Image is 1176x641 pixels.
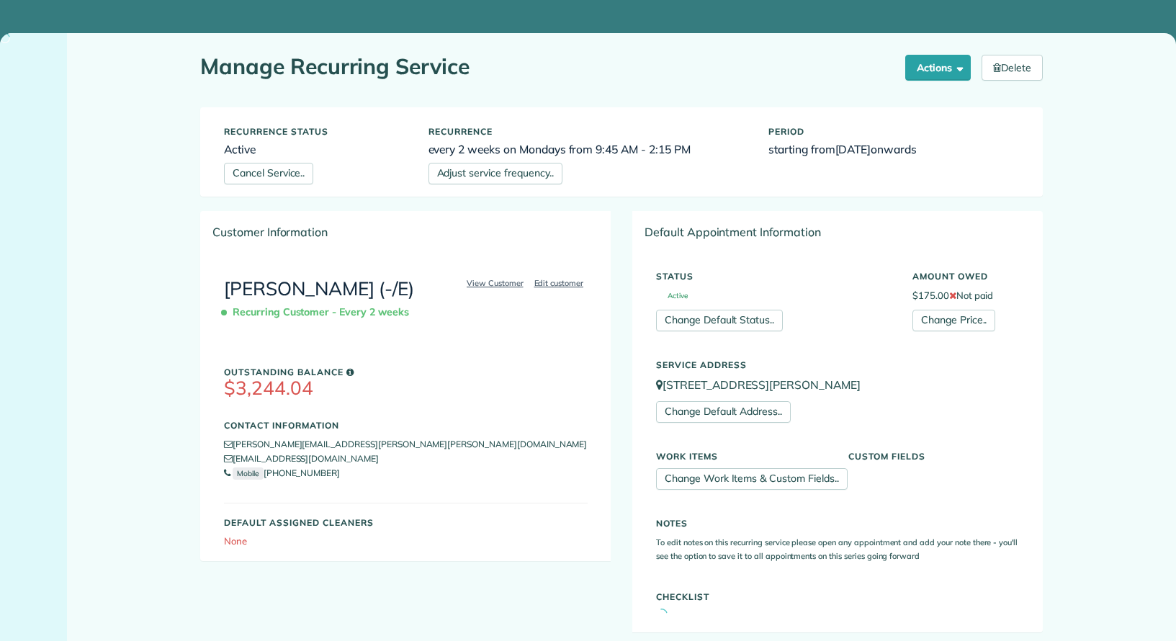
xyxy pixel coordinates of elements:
[224,437,588,452] li: [PERSON_NAME][EMAIL_ADDRESS][PERSON_NAME][PERSON_NAME][DOMAIN_NAME]
[201,212,611,252] div: Customer Information
[462,277,528,290] a: View Customer
[982,55,1043,81] a: Delete
[530,277,588,290] a: Edit customer
[224,421,588,430] h5: Contact Information
[428,143,748,156] h6: every 2 weeks on Mondays from 9:45 AM - 2:15 PM
[905,55,971,81] button: Actions
[848,452,1019,461] h5: Custom Fields
[656,468,848,490] a: Change Work Items & Custom Fields..
[656,537,1018,562] small: To edit notes on this recurring service please open any appointment and add your note there - you...
[656,452,827,461] h5: Work Items
[835,142,871,156] span: [DATE]
[224,367,588,377] h5: Outstanding Balance
[200,55,894,79] h1: Manage Recurring Service
[224,535,247,547] span: None
[912,272,1019,281] h5: Amount Owed
[656,401,791,423] a: Change Default Address..
[224,518,588,527] h5: Default Assigned Cleaners
[656,360,1019,369] h5: Service Address
[656,292,688,300] span: Active
[633,212,1042,252] div: Default Appointment Information
[656,519,1019,528] h5: Notes
[224,378,588,399] h3: $3,244.04
[224,143,407,156] h6: Active
[656,377,1019,393] p: [STREET_ADDRESS][PERSON_NAME]
[768,127,1019,136] h5: Period
[912,310,995,331] a: Change Price..
[902,264,1030,331] div: $175.00 Not paid
[224,467,340,478] a: Mobile[PHONE_NUMBER]
[656,310,783,331] a: Change Default Status..
[428,163,562,184] a: Adjust service frequency..
[224,127,407,136] h5: Recurrence status
[428,127,748,136] h5: Recurrence
[224,452,588,466] li: [EMAIL_ADDRESS][DOMAIN_NAME]
[224,300,415,325] span: Recurring Customer - Every 2 weeks
[768,143,1019,156] h6: starting from onwards
[656,272,891,281] h5: Status
[656,592,1019,601] h5: Checklist
[224,277,414,300] a: [PERSON_NAME] (-/E)
[233,467,264,480] small: Mobile
[224,163,313,184] a: Cancel Service..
